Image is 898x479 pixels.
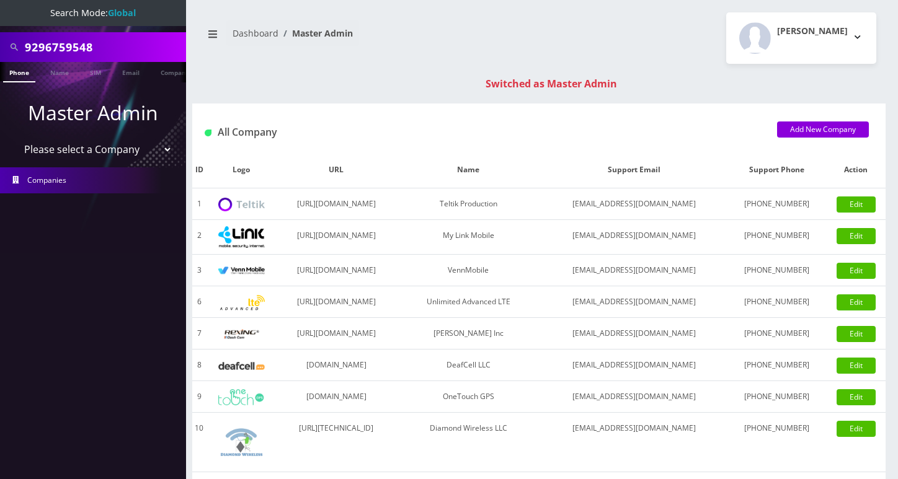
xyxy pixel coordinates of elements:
nav: breadcrumb [202,20,530,56]
td: [DOMAIN_NAME] [277,349,396,381]
a: Email [116,62,146,81]
td: 9 [192,381,206,413]
td: Unlimited Advanced LTE [396,286,540,318]
td: 10 [192,413,206,472]
h2: [PERSON_NAME] [777,26,848,37]
td: [PHONE_NUMBER] [727,188,826,220]
td: [URL][DOMAIN_NAME] [277,318,396,349]
td: [PHONE_NUMBER] [727,349,826,381]
td: 8 [192,349,206,381]
img: Unlimited Advanced LTE [218,295,265,310]
td: [EMAIL_ADDRESS][DOMAIN_NAME] [541,286,728,318]
a: Edit [837,196,876,213]
th: Action [826,152,886,188]
td: [PHONE_NUMBER] [727,318,826,349]
img: All Company [205,130,211,136]
a: SIM [84,62,107,81]
td: [URL][DOMAIN_NAME] [277,220,396,255]
td: Diamond Wireless LLC [396,413,540,472]
td: [DOMAIN_NAME] [277,381,396,413]
a: Edit [837,358,876,374]
a: Phone [3,62,35,82]
a: Edit [837,228,876,244]
td: 2 [192,220,206,255]
span: Search Mode: [50,7,136,19]
img: Rexing Inc [218,328,265,340]
a: Edit [837,389,876,405]
a: Company [154,62,196,81]
a: Edit [837,263,876,279]
img: My Link Mobile [218,226,265,248]
td: [EMAIL_ADDRESS][DOMAIN_NAME] [541,381,728,413]
th: ID [192,152,206,188]
a: Name [44,62,75,81]
a: Edit [837,421,876,437]
img: Teltik Production [218,198,265,212]
td: VennMobile [396,255,540,286]
td: 6 [192,286,206,318]
td: [PERSON_NAME] Inc [396,318,540,349]
th: URL [277,152,396,188]
td: [PHONE_NUMBER] [727,220,826,255]
span: Companies [27,175,66,185]
td: My Link Mobile [396,220,540,255]
td: [URL][DOMAIN_NAME] [277,255,396,286]
td: [PHONE_NUMBER] [727,381,826,413]
li: Master Admin [278,27,353,40]
a: Edit [837,326,876,342]
img: Diamond Wireless LLC [218,419,265,465]
img: OneTouch GPS [218,389,265,405]
a: Edit [837,294,876,310]
td: [URL][TECHNICAL_ID] [277,413,396,472]
a: Add New Company [777,121,869,138]
td: 7 [192,318,206,349]
td: 3 [192,255,206,286]
td: [EMAIL_ADDRESS][DOMAIN_NAME] [541,220,728,255]
th: Name [396,152,540,188]
div: Switched as Master Admin [205,76,898,91]
a: Dashboard [233,27,278,39]
td: 1 [192,188,206,220]
td: [PHONE_NUMBER] [727,413,826,472]
td: [URL][DOMAIN_NAME] [277,286,396,318]
td: [PHONE_NUMBER] [727,286,826,318]
td: Teltik Production [396,188,540,220]
th: Support Email [541,152,728,188]
h1: All Company [205,126,758,138]
td: DeafCell LLC [396,349,540,381]
td: [EMAIL_ADDRESS][DOMAIN_NAME] [541,188,728,220]
td: [EMAIL_ADDRESS][DOMAIN_NAME] [541,318,728,349]
td: [URL][DOMAIN_NAME] [277,188,396,220]
img: VennMobile [218,266,265,275]
td: OneTouch GPS [396,381,540,413]
img: DeafCell LLC [218,362,265,370]
input: Search All Companies [25,35,183,59]
th: Logo [206,152,277,188]
button: [PERSON_NAME] [726,12,876,64]
td: [EMAIL_ADDRESS][DOMAIN_NAME] [541,413,728,472]
td: [EMAIL_ADDRESS][DOMAIN_NAME] [541,349,728,381]
th: Support Phone [727,152,826,188]
strong: Global [108,7,136,19]
td: [PHONE_NUMBER] [727,255,826,286]
td: [EMAIL_ADDRESS][DOMAIN_NAME] [541,255,728,286]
